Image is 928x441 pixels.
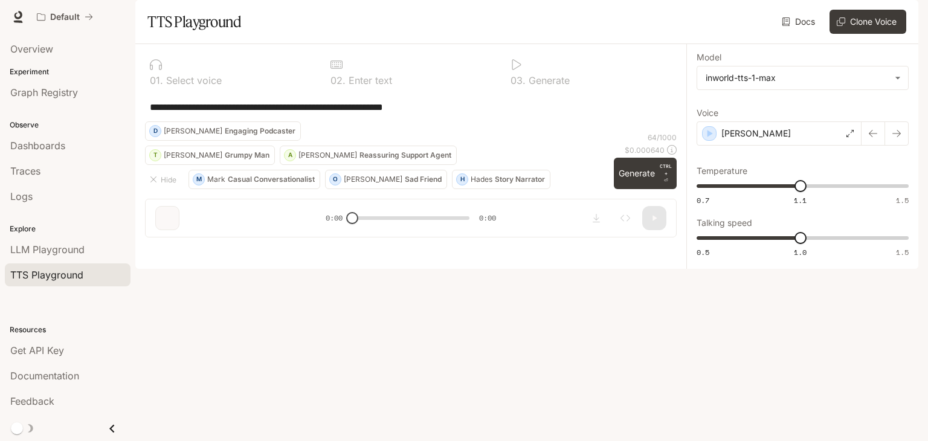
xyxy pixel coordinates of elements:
p: Talking speed [697,219,752,227]
p: $ 0.000640 [625,145,665,155]
button: D[PERSON_NAME]Engaging Podcaster [145,121,301,141]
div: M [193,170,204,189]
h1: TTS Playground [147,10,241,34]
button: All workspaces [31,5,98,29]
div: T [150,146,161,165]
button: HHadesStory Narrator [452,170,550,189]
p: 0 3 . [511,76,526,85]
p: Voice [697,109,718,117]
a: Docs [779,10,820,34]
button: GenerateCTRL +⏎ [614,158,677,189]
span: 1.0 [794,247,807,257]
span: 0.5 [697,247,709,257]
div: inworld-tts-1-max [697,66,908,89]
p: Default [50,12,80,22]
button: T[PERSON_NAME]Grumpy Man [145,146,275,165]
button: Clone Voice [830,10,906,34]
p: Mark [207,176,225,183]
div: D [150,121,161,141]
p: Enter text [346,76,392,85]
p: Select voice [163,76,222,85]
p: 0 2 . [330,76,346,85]
p: 64 / 1000 [648,132,677,143]
span: 1.5 [896,247,909,257]
p: Model [697,53,721,62]
p: ⏎ [660,163,672,184]
div: inworld-tts-1-max [706,72,889,84]
span: 1.1 [794,195,807,205]
p: Casual Conversationalist [228,176,315,183]
span: 1.5 [896,195,909,205]
p: [PERSON_NAME] [721,127,791,140]
p: Grumpy Man [225,152,269,159]
p: Sad Friend [405,176,442,183]
p: Hades [471,176,492,183]
button: A[PERSON_NAME]Reassuring Support Agent [280,146,457,165]
p: [PERSON_NAME] [164,127,222,135]
p: CTRL + [660,163,672,177]
p: Story Narrator [495,176,545,183]
button: O[PERSON_NAME]Sad Friend [325,170,447,189]
button: Hide [145,170,184,189]
p: [PERSON_NAME] [298,152,357,159]
div: A [285,146,295,165]
p: [PERSON_NAME] [344,176,402,183]
button: MMarkCasual Conversationalist [188,170,320,189]
p: Reassuring Support Agent [359,152,451,159]
p: Temperature [697,167,747,175]
div: H [457,170,468,189]
p: 0 1 . [150,76,163,85]
span: 0.7 [697,195,709,205]
p: Engaging Podcaster [225,127,295,135]
div: O [330,170,341,189]
p: [PERSON_NAME] [164,152,222,159]
p: Generate [526,76,570,85]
